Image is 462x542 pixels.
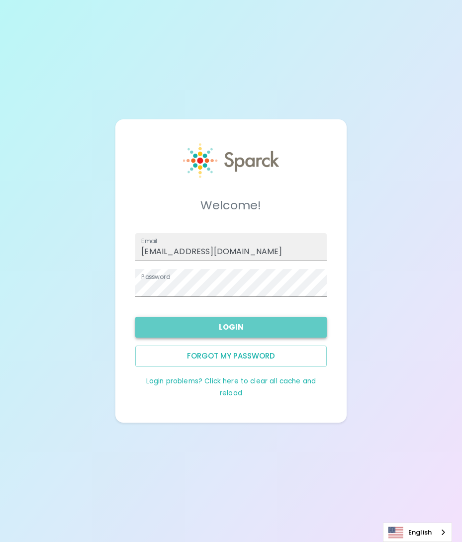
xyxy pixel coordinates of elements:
button: Forgot my password [135,346,327,366]
div: Language [383,523,452,542]
a: English [383,523,452,542]
h5: Welcome! [135,197,327,213]
button: Login [135,317,327,338]
img: Sparck logo [183,143,278,178]
a: Login problems? Click here to clear all cache and reload [146,376,316,398]
aside: Language selected: English [383,523,452,542]
label: Password [141,272,170,281]
label: Email [141,237,157,245]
